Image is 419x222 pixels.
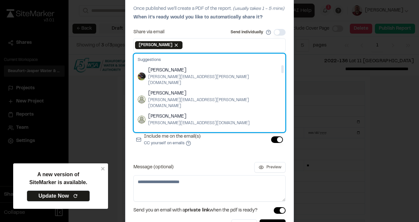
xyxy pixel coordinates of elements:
span: [PERSON_NAME][EMAIL_ADDRESS][PERSON_NAME][DOMAIN_NAME] [148,74,281,86]
button: Include me on the email(s)CC yourself on emails [186,141,191,146]
span: (usually takes 1 - 5 mins) [233,7,284,11]
span: When it's ready would you like to automatically share it? [133,15,263,19]
img: Victor Gaucin [138,72,146,80]
p: CC yourself on emails [144,140,201,146]
span: [PERSON_NAME] [148,90,281,97]
p: Once published we'll create a PDF of the report. [133,5,286,13]
span: [PERSON_NAME] [148,113,250,120]
label: Message (optional) [133,165,174,170]
label: Include me on the email(s) [144,133,201,146]
span: [PERSON_NAME] [148,67,281,74]
span: Send you an email with a when the pdf is ready? [133,207,258,214]
button: Preview [254,162,286,173]
span: [PERSON_NAME] [139,42,172,48]
span: [PERSON_NAME][EMAIL_ADDRESS][DOMAIN_NAME] [148,120,250,126]
label: Share via email [133,30,164,35]
label: Send individually [231,29,263,35]
span: [PERSON_NAME][EMAIL_ADDRESS][PERSON_NAME][DOMAIN_NAME] [148,97,281,109]
div: Suggestions [134,54,285,132]
img: Mahathi Bhooshi [138,116,146,124]
span: [PERSON_NAME] [148,130,281,137]
img: Chris Ingolia [138,96,146,103]
span: private link [185,208,209,212]
div: Suggestions [135,55,284,65]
